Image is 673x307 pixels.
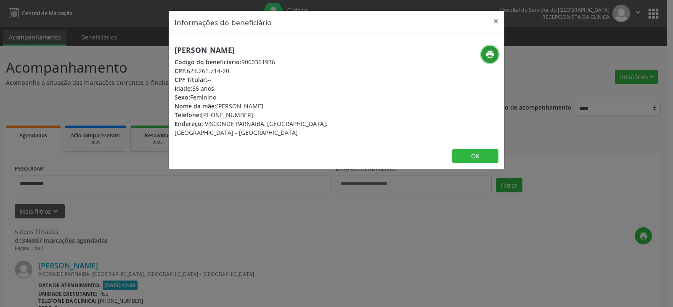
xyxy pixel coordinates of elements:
[485,50,495,59] i: print
[175,75,387,84] div: --
[175,66,387,75] div: 623.261.714-20
[175,93,387,102] div: Feminino
[481,46,498,63] button: print
[175,46,387,55] h5: [PERSON_NAME]
[175,120,203,128] span: Endereço:
[175,110,387,119] div: [PHONE_NUMBER]
[488,11,504,31] button: Close
[175,111,201,119] span: Telefone:
[175,120,327,136] span: VISCONDE PARNAIBA, [GEOGRAPHIC_DATA], [GEOGRAPHIC_DATA] - [GEOGRAPHIC_DATA]
[175,76,207,84] span: CPF Titular:
[175,102,387,110] div: [PERSON_NAME]
[175,102,216,110] span: Nome da mãe:
[175,93,190,101] span: Sexo:
[452,149,498,163] button: OK
[175,84,192,92] span: Idade:
[175,84,387,93] div: 56 anos
[175,67,187,75] span: CPF:
[175,58,241,66] span: Código do beneficiário:
[175,17,272,28] h5: Informações do beneficiário
[175,58,387,66] div: 9000361936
